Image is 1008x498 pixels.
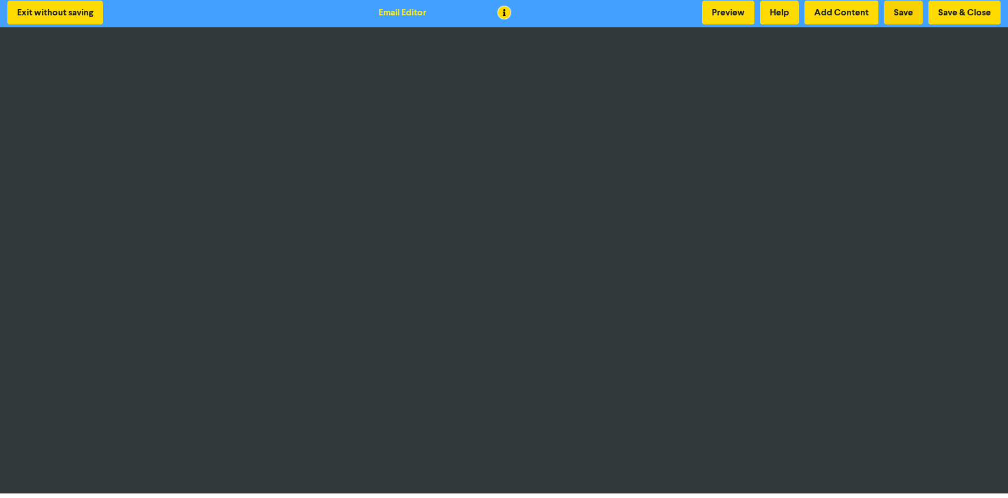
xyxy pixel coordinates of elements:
button: Add Content [804,1,878,24]
button: Save [884,1,923,24]
button: Exit without saving [7,1,103,24]
button: Save & Close [928,1,1001,24]
div: Email Editor [379,6,426,19]
button: Preview [702,1,754,24]
button: Help [760,1,799,24]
